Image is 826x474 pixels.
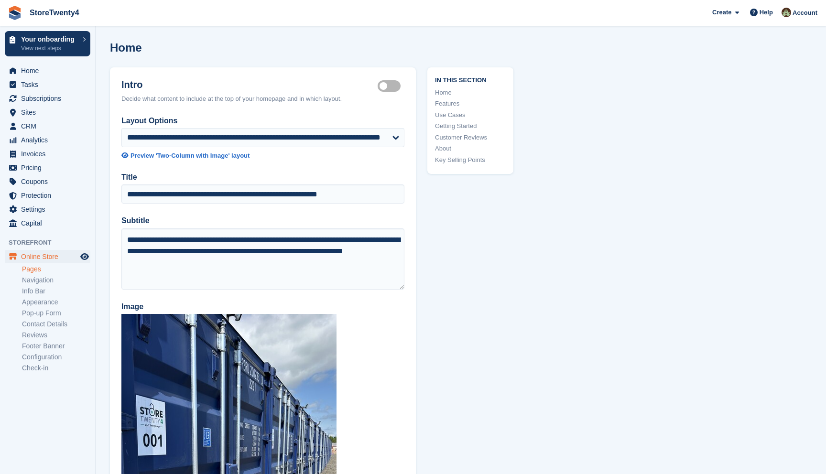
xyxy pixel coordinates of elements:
div: Decide what content to include at the top of your homepage and in which layout. [121,94,404,104]
a: menu [5,161,90,174]
span: In this section [435,75,506,84]
a: Your onboarding View next steps [5,31,90,56]
label: Subtitle [121,215,404,226]
span: Protection [21,189,78,202]
span: Invoices [21,147,78,161]
img: Lee Hanlon [782,8,791,17]
span: Help [760,8,773,17]
a: menu [5,106,90,119]
span: Home [21,64,78,77]
span: Storefront [9,238,95,248]
a: Key Selling Points [435,155,506,165]
a: Navigation [22,276,90,285]
a: Home [435,88,506,97]
p: View next steps [21,44,78,53]
a: menu [5,92,90,105]
a: Check-in [22,364,90,373]
a: menu [5,147,90,161]
label: Layout Options [121,115,404,127]
label: Title [121,172,404,183]
h2: Intro [121,79,378,90]
label: Hero section active [378,86,404,87]
a: Contact Details [22,320,90,329]
span: Capital [21,216,78,230]
div: Preview 'Two-Column with Image' layout [130,151,250,161]
span: Subscriptions [21,92,78,105]
span: Analytics [21,133,78,147]
span: Pricing [21,161,78,174]
img: stora-icon-8386f47178a22dfd0bd8f6a31ec36ba5ce8667c1dd55bd0f319d3a0aa187defe.svg [8,6,22,20]
a: Preview 'Two-Column with Image' layout [121,151,404,161]
a: Use Cases [435,110,506,120]
span: Settings [21,203,78,216]
a: menu [5,119,90,133]
a: Reviews [22,331,90,340]
a: Appearance [22,298,90,307]
a: menu [5,203,90,216]
a: Pop-up Form [22,309,90,318]
span: CRM [21,119,78,133]
a: Features [435,99,506,108]
a: Pages [22,265,90,274]
h1: Home [110,41,142,54]
a: menu [5,189,90,202]
a: Configuration [22,353,90,362]
span: Coupons [21,175,78,188]
a: menu [5,64,90,77]
p: Your onboarding [21,36,78,43]
a: StoreTwenty4 [26,5,83,21]
a: About [435,144,506,153]
a: menu [5,175,90,188]
a: menu [5,133,90,147]
a: menu [5,250,90,263]
a: Getting Started [435,121,506,131]
span: Account [793,8,817,18]
span: Tasks [21,78,78,91]
span: Create [712,8,731,17]
a: menu [5,216,90,230]
a: Customer Reviews [435,133,506,142]
a: menu [5,78,90,91]
a: Info Bar [22,287,90,296]
a: Footer Banner [22,342,90,351]
span: Online Store [21,250,78,263]
a: Preview store [79,251,90,262]
span: Sites [21,106,78,119]
label: Image [121,301,404,312]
